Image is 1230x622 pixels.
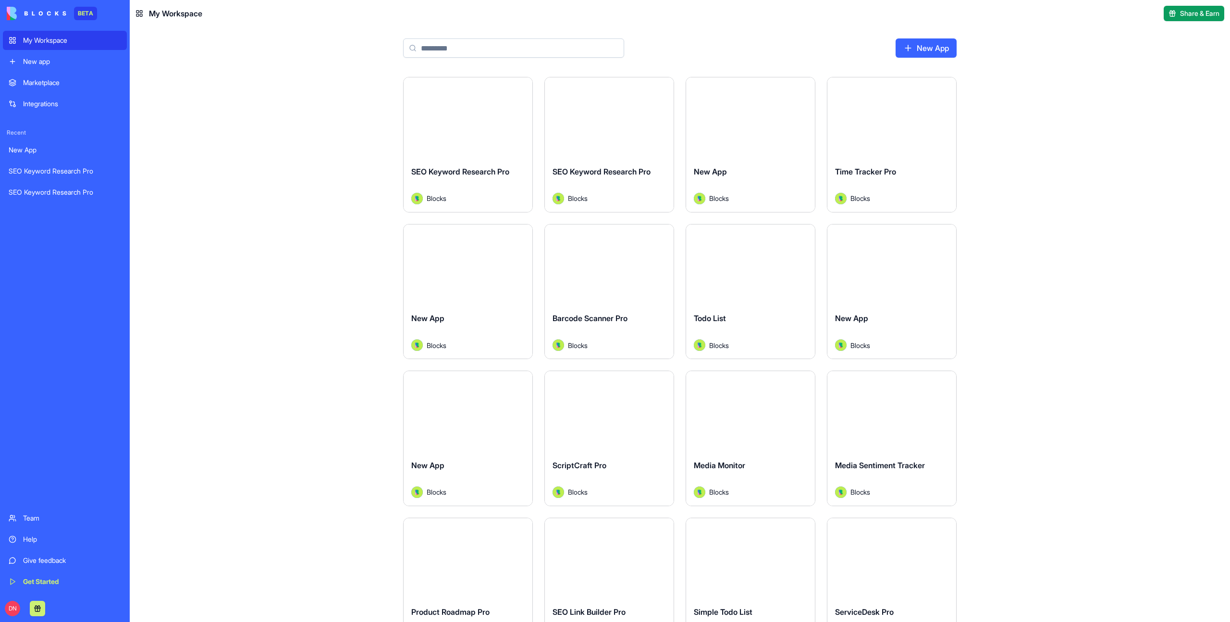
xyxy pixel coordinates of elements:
div: New App [9,145,121,155]
span: Barcode Scanner Pro [553,313,627,323]
a: New AppAvatarBlocks [403,371,533,506]
span: Blocks [850,193,870,203]
span: Media Sentiment Tracker [835,460,925,470]
div: New app [23,57,121,66]
div: SEO Keyword Research Pro [9,187,121,197]
a: SEO Keyword Research Pro [3,162,127,181]
img: logo [7,7,66,20]
div: SEO Keyword Research Pro [9,166,121,176]
span: My Workspace [149,8,202,19]
a: New AppAvatarBlocks [686,77,815,212]
img: Avatar [553,193,564,204]
a: Media Sentiment TrackerAvatarBlocks [827,371,957,506]
a: My Workspace [3,31,127,50]
a: New app [3,52,127,71]
span: New App [835,313,868,323]
span: ServiceDesk Pro [835,607,894,617]
span: Blocks [568,487,588,497]
a: Time Tracker ProAvatarBlocks [827,77,957,212]
a: Integrations [3,94,127,113]
a: SEO Keyword Research ProAvatarBlocks [403,77,533,212]
span: Time Tracker Pro [835,167,896,176]
span: Simple Todo List [694,607,752,617]
img: Avatar [411,339,423,351]
a: Help [3,530,127,549]
div: Help [23,535,121,544]
img: Avatar [411,486,423,498]
span: Blocks [427,340,446,350]
img: Avatar [694,339,705,351]
div: Get Started [23,577,121,586]
span: Blocks [568,340,588,350]
span: SEO Keyword Research Pro [553,167,651,176]
img: Avatar [835,486,847,498]
div: Marketplace [23,78,121,87]
a: Give feedback [3,551,127,570]
span: Todo List [694,313,726,323]
span: Share & Earn [1180,9,1219,18]
span: New App [411,313,444,323]
span: Blocks [709,487,729,497]
a: Team [3,509,127,528]
span: Product Roadmap Pro [411,607,490,617]
span: Blocks [427,487,446,497]
span: Blocks [850,340,870,350]
div: Integrations [23,99,121,109]
span: Blocks [427,193,446,203]
div: Team [23,513,121,523]
a: SEO Keyword Research ProAvatarBlocks [544,77,674,212]
span: Blocks [709,340,729,350]
div: Give feedback [23,556,121,565]
span: Blocks [568,193,588,203]
a: ScriptCraft ProAvatarBlocks [544,371,674,506]
a: Media MonitorAvatarBlocks [686,371,815,506]
div: BETA [74,7,97,20]
span: New App [411,460,444,470]
span: Recent [3,129,127,137]
a: New AppAvatarBlocks [827,224,957,360]
a: New App [896,38,957,58]
a: Barcode Scanner ProAvatarBlocks [544,224,674,360]
a: Marketplace [3,73,127,92]
img: Avatar [553,339,564,351]
a: Todo ListAvatarBlocks [686,224,815,360]
span: Media Monitor [694,460,745,470]
a: New App [3,140,127,160]
span: ScriptCraft Pro [553,460,606,470]
a: Get Started [3,572,127,591]
img: Avatar [411,193,423,204]
div: My Workspace [23,36,121,45]
span: Blocks [709,193,729,203]
span: SEO Link Builder Pro [553,607,626,617]
span: New App [694,167,727,176]
span: Blocks [850,487,870,497]
img: Avatar [835,339,847,351]
a: BETA [7,7,97,20]
span: DN [5,601,20,616]
a: SEO Keyword Research Pro [3,183,127,202]
button: Share & Earn [1164,6,1224,21]
img: Avatar [694,486,705,498]
img: Avatar [694,193,705,204]
span: SEO Keyword Research Pro [411,167,509,176]
img: Avatar [553,486,564,498]
img: Avatar [835,193,847,204]
a: New AppAvatarBlocks [403,224,533,360]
